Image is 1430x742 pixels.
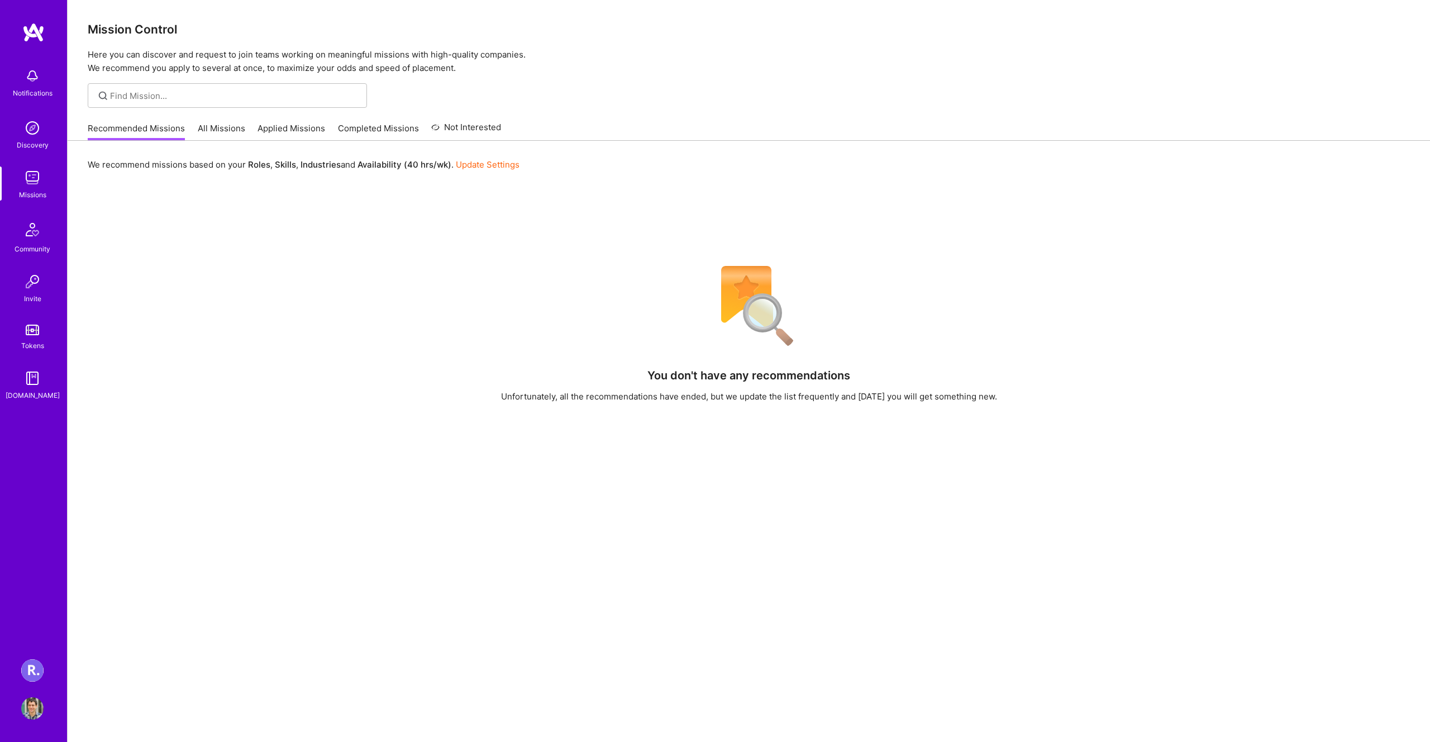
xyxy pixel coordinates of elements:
[21,65,44,87] img: bell
[13,87,53,99] div: Notifications
[431,121,501,141] a: Not Interested
[110,90,359,102] input: Find Mission...
[88,159,519,170] p: We recommend missions based on your , , and .
[647,369,850,382] h4: You don't have any recommendations
[26,325,39,335] img: tokens
[21,340,44,351] div: Tokens
[24,293,41,305] div: Invite
[21,697,44,720] img: User Avatar
[338,122,419,141] a: Completed Missions
[21,270,44,293] img: Invite
[18,697,46,720] a: User Avatar
[21,659,44,682] img: Roger Healthcare: Team for Clinical Intake Platform
[301,159,341,170] b: Industries
[88,48,1410,75] p: Here you can discover and request to join teams working on meaningful missions with high-quality ...
[501,391,997,402] div: Unfortunately, all the recommendations have ended, but we update the list frequently and [DATE] y...
[357,159,451,170] b: Availability (40 hrs/wk)
[19,216,46,243] img: Community
[198,122,245,141] a: All Missions
[19,189,46,201] div: Missions
[18,659,46,682] a: Roger Healthcare: Team for Clinical Intake Platform
[6,389,60,401] div: [DOMAIN_NAME]
[258,122,325,141] a: Applied Missions
[21,117,44,139] img: discovery
[15,243,50,255] div: Community
[702,259,797,354] img: No Results
[17,139,49,151] div: Discovery
[88,122,185,141] a: Recommended Missions
[248,159,270,170] b: Roles
[456,159,519,170] a: Update Settings
[21,167,44,189] img: teamwork
[88,22,1410,36] h3: Mission Control
[275,159,296,170] b: Skills
[97,89,109,102] i: icon SearchGrey
[22,22,45,42] img: logo
[21,367,44,389] img: guide book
